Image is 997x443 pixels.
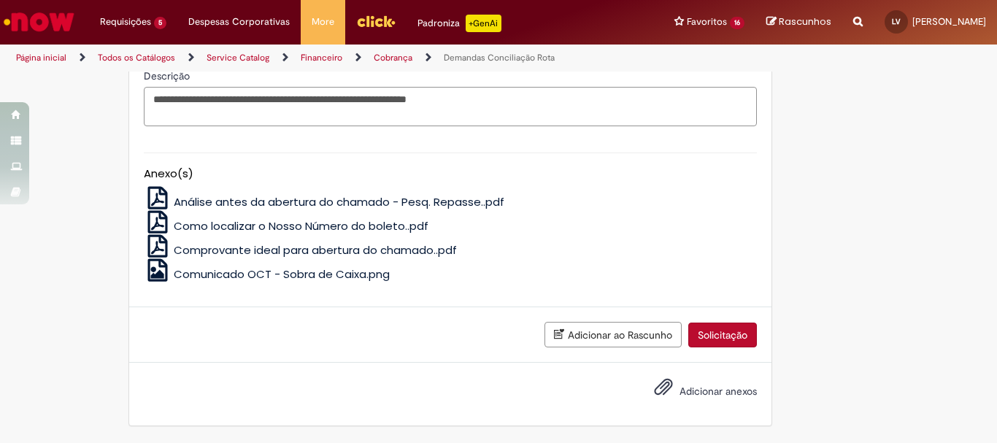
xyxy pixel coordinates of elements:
span: Comunicado OCT - Sobra de Caixa.png [174,266,390,282]
a: Rascunhos [766,15,831,29]
img: click_logo_yellow_360x200.png [356,10,396,32]
span: Requisições [100,15,151,29]
h5: Anexo(s) [144,168,757,180]
a: Comprovante ideal para abertura do chamado..pdf [144,242,458,258]
span: Rascunhos [779,15,831,28]
a: Todos os Catálogos [98,52,175,63]
img: ServiceNow [1,7,77,36]
a: Comunicado OCT - Sobra de Caixa.png [144,266,390,282]
span: LV [892,17,901,26]
span: Favoritos [687,15,727,29]
span: Adicionar anexos [680,385,757,398]
span: Descrição [144,69,193,82]
p: +GenAi [466,15,501,32]
span: More [312,15,334,29]
button: Adicionar ao Rascunho [544,322,682,347]
a: Página inicial [16,52,66,63]
span: 5 [154,17,166,29]
a: Service Catalog [207,52,269,63]
a: Financeiro [301,52,342,63]
textarea: Descrição [144,87,757,126]
span: 16 [730,17,744,29]
button: Adicionar anexos [650,374,677,407]
span: Como localizar o Nosso Número do boleto..pdf [174,218,428,234]
a: Cobrança [374,52,412,63]
a: Como localizar o Nosso Número do boleto..pdf [144,218,429,234]
a: Demandas Conciliação Rota [444,52,555,63]
span: Comprovante ideal para abertura do chamado..pdf [174,242,457,258]
button: Solicitação [688,323,757,347]
span: [PERSON_NAME] [912,15,986,28]
a: Análise antes da abertura do chamado - Pesq. Repasse..pdf [144,194,505,209]
div: Padroniza [417,15,501,32]
ul: Trilhas de página [11,45,654,72]
span: Despesas Corporativas [188,15,290,29]
span: Análise antes da abertura do chamado - Pesq. Repasse..pdf [174,194,504,209]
